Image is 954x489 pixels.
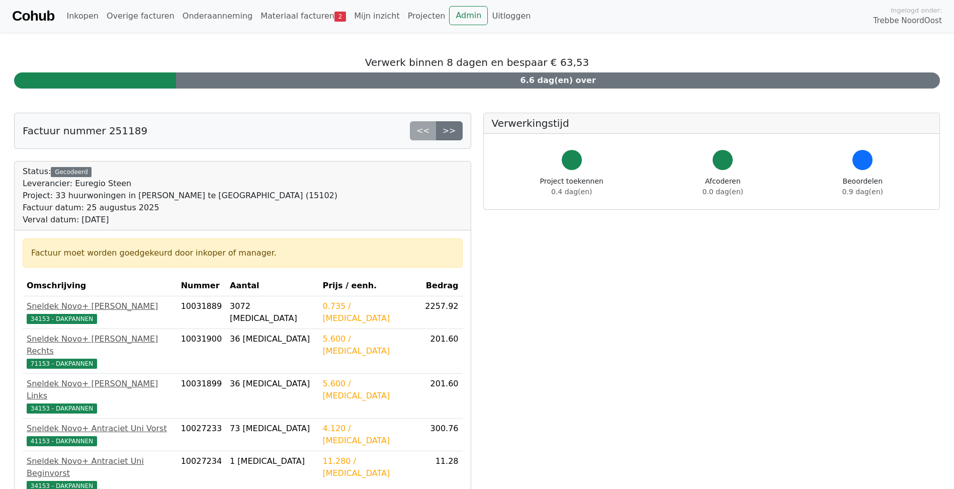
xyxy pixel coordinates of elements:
[27,314,97,324] span: 34153 - DAKPANNEN
[177,374,226,419] td: 10031899
[27,333,173,357] div: Sneldek Novo+ [PERSON_NAME] Rechts
[27,403,97,414] span: 34153 - DAKPANNEN
[12,4,54,28] a: Cohub
[23,190,337,202] div: Project: 33 huurwoningen in [PERSON_NAME] te [GEOGRAPHIC_DATA] (15102)
[421,296,462,329] td: 2257.92
[51,167,92,177] div: Gecodeerd
[177,329,226,374] td: 10031900
[230,300,314,324] div: 3072 [MEDICAL_DATA]
[703,188,743,196] span: 0.0 dag(en)
[14,56,940,68] h5: Verwerk binnen 8 dagen en bespaar € 63,53
[322,423,417,447] div: 4.120 / [MEDICAL_DATA]
[27,300,173,324] a: Sneldek Novo+ [PERSON_NAME]34153 - DAKPANNEN
[23,166,337,226] div: Status:
[179,6,256,26] a: Onderaanneming
[540,176,603,197] div: Project toekennen
[103,6,179,26] a: Overige facturen
[421,329,462,374] td: 201.60
[551,188,592,196] span: 0.4 dag(en)
[27,455,173,479] div: Sneldek Novo+ Antraciet Uni Beginvorst
[322,455,417,479] div: 11.280 / [MEDICAL_DATA]
[23,125,147,137] h5: Factuur nummer 251189
[27,378,173,402] div: Sneldek Novo+ [PERSON_NAME] Links
[27,436,97,446] span: 41153 - DAKPANNEN
[62,6,102,26] a: Inkopen
[842,188,883,196] span: 0.9 dag(en)
[322,300,417,324] div: 0.735 / [MEDICAL_DATA]
[230,455,314,467] div: 1 [MEDICAL_DATA]
[404,6,450,26] a: Projecten
[230,378,314,390] div: 36 [MEDICAL_DATA]
[23,214,337,226] div: Verval datum: [DATE]
[421,276,462,296] th: Bedrag
[492,117,932,129] h5: Verwerkingstijd
[421,419,462,451] td: 300.76
[350,6,404,26] a: Mijn inzicht
[488,6,535,26] a: Uitloggen
[318,276,421,296] th: Prijs / eenh.
[322,378,417,402] div: 5.600 / [MEDICAL_DATA]
[256,6,350,26] a: Materiaal facturen2
[874,15,942,27] span: Trebbe NoordOost
[27,333,173,369] a: Sneldek Novo+ [PERSON_NAME] Rechts71153 - DAKPANNEN
[27,423,173,447] a: Sneldek Novo+ Antraciet Uni Vorst41153 - DAKPANNEN
[842,176,883,197] div: Beoordelen
[449,6,488,25] a: Admin
[23,202,337,214] div: Factuur datum: 25 augustus 2025
[334,12,346,22] span: 2
[177,296,226,329] td: 10031889
[177,419,226,451] td: 10027233
[230,423,314,435] div: 73 [MEDICAL_DATA]
[703,176,743,197] div: Afcoderen
[177,276,226,296] th: Nummer
[230,333,314,345] div: 36 [MEDICAL_DATA]
[27,423,173,435] div: Sneldek Novo+ Antraciet Uni Vorst
[23,178,337,190] div: Leverancier: Euregio Steen
[27,300,173,312] div: Sneldek Novo+ [PERSON_NAME]
[421,374,462,419] td: 201.60
[27,378,173,414] a: Sneldek Novo+ [PERSON_NAME] Links34153 - DAKPANNEN
[436,121,463,140] a: >>
[31,247,454,259] div: Factuur moet worden goedgekeurd door inkoper of manager.
[23,276,177,296] th: Omschrijving
[891,6,942,15] span: Ingelogd onder:
[27,359,97,369] span: 71153 - DAKPANNEN
[322,333,417,357] div: 5.600 / [MEDICAL_DATA]
[226,276,318,296] th: Aantal
[176,72,940,89] div: 6.6 dag(en) over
